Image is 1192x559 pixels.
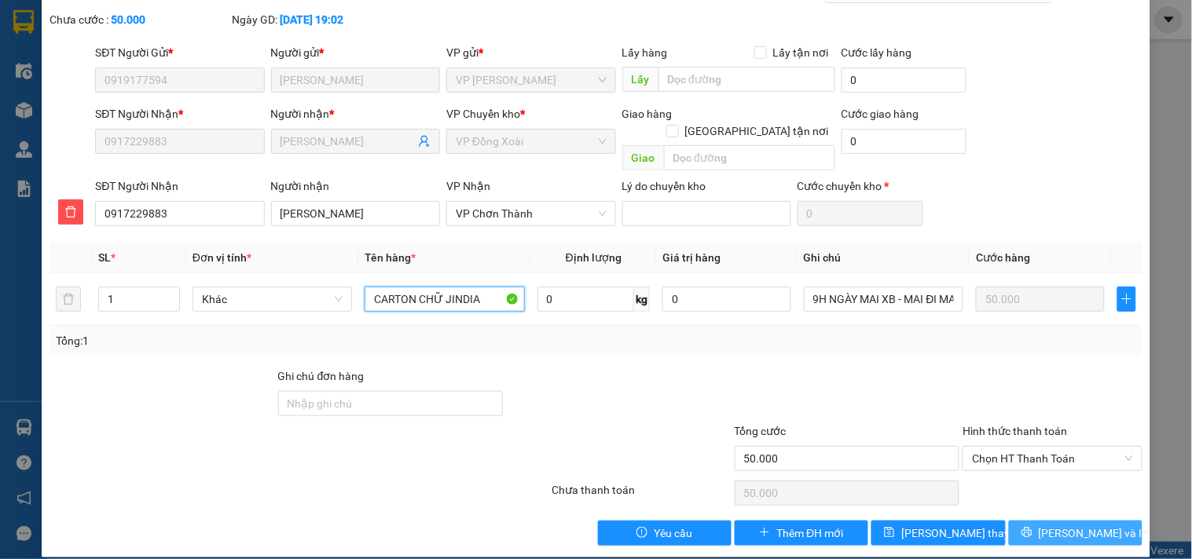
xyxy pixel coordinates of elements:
div: Lý do chuyển kho [622,177,791,195]
span: plus [1118,293,1135,305]
th: Ghi chú [798,243,970,273]
button: plusThêm ĐH mới [735,521,868,546]
span: delete [59,206,83,218]
input: Cước giao hàng [842,129,967,154]
div: 30.000 [148,101,259,123]
span: [PERSON_NAME] và In [1039,524,1149,542]
div: Người gửi [271,44,440,61]
span: VP Lê Hồng Phong [456,68,606,92]
span: Khác [202,287,343,311]
span: VP Đồng Xoài [456,130,606,153]
span: Lấy tận nơi [767,44,835,61]
b: [DATE] 19:02 [281,13,344,26]
span: Định lượng [566,251,622,264]
div: Tổng: 1 [56,332,461,349]
span: printer [1021,527,1032,539]
button: printer[PERSON_NAME] và In [1009,521,1142,546]
button: delete [58,199,83,225]
div: Cước chuyển kho [798,177,923,195]
span: Giao [622,145,664,170]
button: delete [56,287,81,312]
input: 0 [976,287,1105,312]
span: Lấy [622,67,658,92]
span: Gửi: [13,15,38,31]
span: Tổng cước [735,425,787,437]
div: Chưa thanh toán [550,481,732,509]
input: Ghi Chú [804,287,963,312]
span: Lấy hàng [622,46,668,59]
div: VP Bom Bo [150,13,257,51]
div: Người nhận [271,177,440,195]
button: save[PERSON_NAME] thay đổi [871,521,1005,546]
div: Ngày GD: [233,11,412,28]
label: Hình thức thanh toán [963,425,1067,437]
span: Tên hàng [365,251,416,264]
div: SĐT Người Gửi [95,44,264,61]
span: Chọn HT Thanh Toán [972,447,1132,470]
input: Dọc đường [664,145,835,170]
button: plus [1117,287,1136,312]
div: SĐT Người Nhận [95,105,264,122]
input: Cước lấy hàng [842,68,967,93]
span: Yêu cầu [654,524,692,542]
span: Cước hàng [976,251,1030,264]
div: ĐUC HOA [13,51,139,70]
div: SĐT Người Nhận [95,177,264,195]
span: plus [759,527,770,539]
span: Đơn vị tính [193,251,251,264]
span: Giá trị hàng [662,251,721,264]
span: VP Chuyển kho [446,108,520,120]
span: Giao hàng [622,108,673,120]
span: VP Chơn Thành [456,202,606,225]
div: Chưa cước : [50,11,229,28]
label: Cước giao hàng [842,108,919,120]
span: [GEOGRAPHIC_DATA] tận nơi [679,122,835,140]
div: VP Nhận [446,177,615,195]
label: Ghi chú đơn hàng [278,370,365,382]
button: exclamation-circleYêu cầu [598,521,732,546]
input: Dọc đường [658,67,835,92]
span: user-add [418,135,431,148]
div: VP gửi [446,44,615,61]
div: Người nhận [271,105,440,122]
div: HUY TRẦN [150,51,257,70]
input: Ghi chú đơn hàng [278,391,504,416]
span: [PERSON_NAME] thay đổi [901,524,1027,542]
span: save [884,527,895,539]
label: Cước lấy hàng [842,46,912,59]
span: Thêm ĐH mới [776,524,843,542]
span: kg [634,287,650,312]
b: 50.000 [111,13,145,26]
span: CC : [148,105,170,122]
span: exclamation-circle [636,527,647,539]
span: Nhận: [150,15,188,31]
div: VP [PERSON_NAME] [13,13,139,51]
input: VD: Bàn, Ghế [365,287,524,312]
span: SL [98,251,111,264]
